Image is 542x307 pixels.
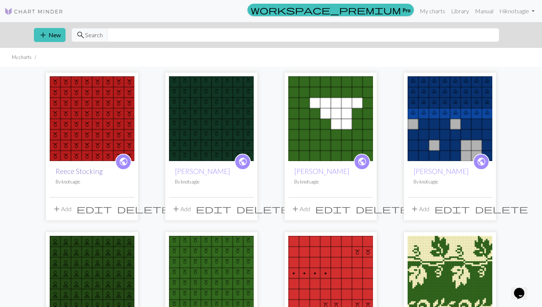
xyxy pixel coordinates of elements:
[413,167,469,175] a: [PERSON_NAME]
[472,4,496,18] a: Manual
[169,76,254,161] img: Hugh Stocking
[354,154,370,170] a: public
[56,167,103,175] a: Reece Stocking
[358,154,367,169] i: public
[4,7,63,16] img: Logo
[234,202,292,216] button: Delete
[315,204,351,214] span: edit
[408,76,492,161] img: Lily Stocking
[408,202,432,216] button: Add
[288,274,373,281] a: Nate Stocking
[288,114,373,121] a: Andrew Stocking
[85,31,103,39] span: Search
[417,4,448,18] a: My charts
[472,202,531,216] button: Delete
[408,114,492,121] a: Lily Stocking
[115,202,173,216] button: Delete
[288,202,313,216] button: Add
[50,114,134,121] a: Reece Stocking
[294,167,349,175] a: [PERSON_NAME]
[473,154,489,170] a: public
[511,278,535,300] iframe: chat widget
[175,178,248,185] p: By knotsagie
[172,204,180,214] span: add
[315,205,351,213] i: Edit
[196,204,231,214] span: edit
[235,154,251,170] a: public
[432,202,472,216] button: Edit
[477,154,486,169] i: public
[175,167,230,175] a: [PERSON_NAME]
[196,205,231,213] i: Edit
[12,54,32,61] li: My charts
[50,76,134,161] img: Reece Stocking
[291,204,300,214] span: add
[50,202,74,216] button: Add
[313,202,353,216] button: Edit
[115,154,131,170] a: public
[236,204,289,214] span: delete
[448,4,472,18] a: Library
[56,178,129,185] p: By knotsagie
[247,4,414,16] a: Pro
[34,28,66,42] button: New
[193,202,234,216] button: Edit
[356,204,409,214] span: delete
[119,154,128,169] i: public
[77,205,112,213] i: Edit
[39,30,47,40] span: add
[434,205,470,213] i: Edit
[238,154,247,169] i: public
[410,204,419,214] span: add
[413,178,486,185] p: By knotsagie
[52,204,61,214] span: add
[76,30,85,40] span: search
[408,274,492,281] a: Vines
[288,76,373,161] img: Andrew Stocking
[475,204,528,214] span: delete
[294,178,367,185] p: By knotsagie
[169,114,254,121] a: Hugh Stocking
[358,156,367,167] span: public
[169,274,254,281] a: Sage Stocking
[119,156,128,167] span: public
[169,202,193,216] button: Add
[77,204,112,214] span: edit
[238,156,247,167] span: public
[434,204,470,214] span: edit
[496,4,538,18] a: Hiknotsagie
[353,202,411,216] button: Delete
[50,274,134,281] a: Walter Stocking
[117,204,170,214] span: delete
[74,202,115,216] button: Edit
[477,156,486,167] span: public
[251,5,401,15] span: workspace_premium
